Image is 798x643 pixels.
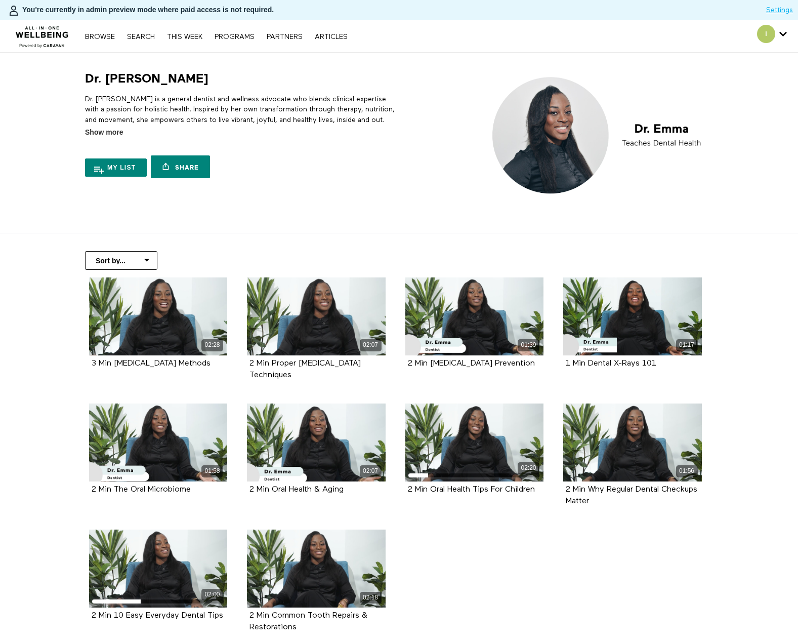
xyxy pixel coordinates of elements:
a: 2 Min Proper Tooth Brushing Techniques 02:07 [247,277,386,355]
strong: 2 Min 10 Easy Everyday Dental Tips [92,612,223,620]
span: Show more [85,127,123,138]
div: 02:07 [360,465,382,477]
strong: 2 Min Proper Tooth Brushing Techniques [249,359,361,379]
a: 2 Min Why Regular Dental Checkups Matter [566,486,697,505]
h1: Dr. [PERSON_NAME] [85,71,208,87]
nav: Primary [80,31,352,42]
div: 02:00 [201,589,223,600]
a: Browse [80,33,120,41]
strong: 1 Min Dental X-Rays 101 [566,359,656,368]
a: 2 Min Why Regular Dental Checkups Matter 01:56 [563,404,702,481]
a: 2 Min 10 Easy Everyday Dental Tips 02:00 [89,530,228,608]
img: person-bdfc0eaa9744423c596e6e1c01710c89950b1dff7c83b5d61d716cfd8139584f.svg [8,5,20,17]
a: 2 Min Oral Health & Aging [249,486,344,493]
a: 2 Min Common Tooth Repairs & Restorations 02:18 [247,530,386,608]
div: 02:28 [201,339,223,351]
div: 01:56 [676,465,698,477]
a: THIS WEEK [162,33,207,41]
a: 2 Min Oral Health & Aging 02:07 [247,404,386,481]
a: 2 Min Proper [MEDICAL_DATA] Techniques [249,359,361,379]
a: 2 Min Oral Health Tips For Children [408,486,535,493]
a: 3 Min [MEDICAL_DATA] Methods [92,359,211,367]
div: 02:07 [360,339,382,351]
img: CARAVAN [12,19,73,49]
a: 1 Min Dental X-Rays 101 01:17 [563,277,702,355]
div: 01:39 [518,339,539,351]
a: 1 Min Dental X-Rays 101 [566,359,656,367]
a: ARTICLES [310,33,353,41]
a: 2 Min 10 Easy Everyday Dental Tips [92,612,223,619]
strong: 2 Min Oral Health & Aging [249,486,344,494]
a: 2 Min Oral Health Tips For Children 02:20 [405,404,544,481]
strong: 2 Min Oral Cancer Prevention [408,359,535,368]
a: PARTNERS [262,33,308,41]
a: 2 Min [MEDICAL_DATA] Prevention [408,359,535,367]
a: PROGRAMS [209,33,260,41]
strong: 2 Min The Oral Microbiome [92,486,191,494]
a: 2 Min Oral Cancer Prevention 01:39 [405,277,544,355]
a: 2 Min The Oral Microbiome [92,486,191,493]
a: Search [122,33,160,41]
div: Secondary [749,20,794,53]
div: 02:18 [360,592,382,604]
a: Share [151,155,209,178]
strong: 3 Min Teeth Whitening Methods [92,359,211,368]
a: Settings [766,5,793,15]
button: My list [85,158,147,177]
a: 2 Min Common Tooth Repairs & Restorations [249,612,367,631]
a: 2 Min The Oral Microbiome 01:58 [89,404,228,481]
img: Dr. Emma [484,71,713,200]
div: 02:20 [518,462,539,474]
div: 01:58 [201,465,223,477]
strong: 2 Min Oral Health Tips For Children [408,486,535,494]
p: Dr. [PERSON_NAME] is a general dentist and wellness advocate who blends clinical expertise with a... [85,94,395,125]
div: 01:17 [676,339,698,351]
a: 3 Min Teeth Whitening Methods 02:28 [89,277,228,355]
